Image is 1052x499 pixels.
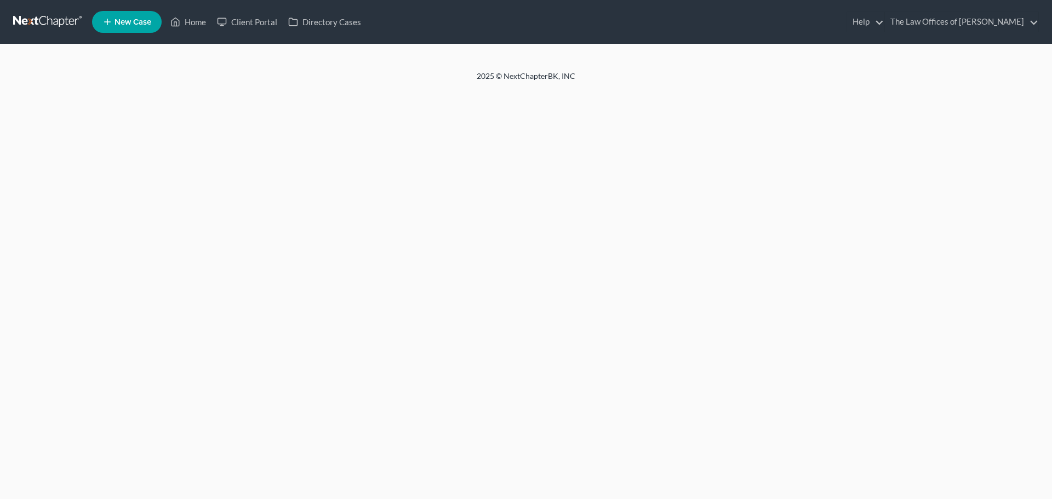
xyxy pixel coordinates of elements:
[885,12,1038,32] a: The Law Offices of [PERSON_NAME]
[211,12,283,32] a: Client Portal
[847,12,884,32] a: Help
[165,12,211,32] a: Home
[283,12,367,32] a: Directory Cases
[92,11,162,33] new-legal-case-button: New Case
[214,71,838,90] div: 2025 © NextChapterBK, INC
